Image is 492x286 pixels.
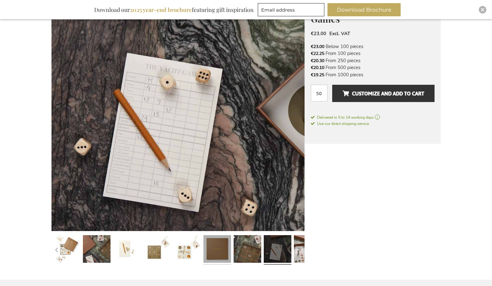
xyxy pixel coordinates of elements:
[311,64,435,71] li: From 500 pieces
[311,57,435,64] li: From 250 pieces
[311,120,369,127] a: Use our direct shipping service
[311,115,435,120] a: Delivered in 5 to 14 working days
[234,233,261,267] a: Collection Box Of Games
[311,58,324,64] span: €20.30
[91,3,257,16] div: Download our featuring gift inspiration
[113,233,141,267] a: Collection Box Of Games
[130,6,192,13] b: 2025 year-end brochure
[311,71,435,78] li: From 1000 pieces
[311,30,326,37] span: €23.00
[481,8,484,12] img: Close
[311,43,435,50] li: Below 100 pieces
[83,233,111,267] a: Collection Box Of Games
[311,121,369,126] span: Use our direct shipping service
[258,3,326,18] form: marketing offers and promotions
[343,89,424,99] span: Customize and add to cart
[258,3,324,16] input: Email address
[327,3,401,16] button: Download Brochure
[53,233,80,267] a: Collection Box Of Games
[294,233,322,267] a: Collection Box Of Games
[311,51,324,57] span: €22.25
[311,72,324,78] span: €19.25
[311,85,327,101] input: Qty
[332,85,434,102] button: Customize and add to cart
[264,233,291,267] a: Collection Box Of Games
[203,233,231,267] a: Collection Box Of Games
[143,233,171,267] a: Collection Box Of Games
[311,65,324,71] span: €20.10
[329,30,350,37] span: Excl. VAT
[479,6,486,13] div: Close
[173,233,201,267] a: Personalised The Coffee Table Collection Box Of Games
[311,44,324,50] span: €23.00
[311,50,435,57] li: From 100 pieces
